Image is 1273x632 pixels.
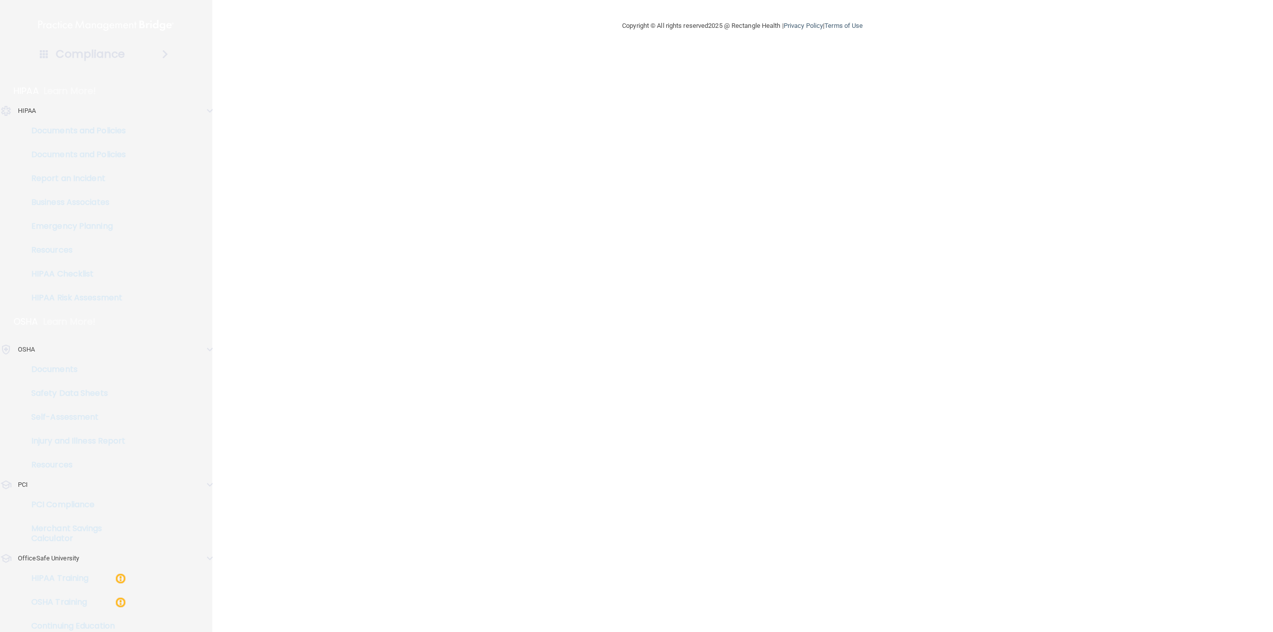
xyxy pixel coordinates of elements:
[13,85,39,97] p: HIPAA
[18,552,79,564] p: OfficeSafe University
[38,15,174,35] img: PMB logo
[6,126,142,136] p: Documents and Policies
[44,85,96,97] p: Learn More!
[18,105,36,117] p: HIPAA
[114,572,127,585] img: warning-circle.0cc9ac19.png
[114,596,127,609] img: warning-circle.0cc9ac19.png
[6,460,142,470] p: Resources
[561,10,924,42] div: Copyright © All rights reserved 2025 @ Rectangle Health | |
[6,245,142,255] p: Resources
[6,436,142,446] p: Injury and Illness Report
[6,197,142,207] p: Business Associates
[6,621,142,631] p: Continuing Education
[6,269,142,279] p: HIPAA Checklist
[6,221,142,231] p: Emergency Planning
[6,388,142,398] p: Safety Data Sheets
[56,47,125,61] h4: Compliance
[6,573,89,583] p: HIPAA Training
[6,597,87,607] p: OSHA Training
[6,364,142,374] p: Documents
[43,316,96,328] p: Learn More!
[824,22,863,29] a: Terms of Use
[6,500,142,510] p: PCI Compliance
[784,22,823,29] a: Privacy Policy
[18,479,28,491] p: PCI
[18,344,35,356] p: OSHA
[13,316,38,328] p: OSHA
[6,524,142,543] p: Merchant Savings Calculator
[6,293,142,303] p: HIPAA Risk Assessment
[6,174,142,183] p: Report an Incident
[6,150,142,160] p: Documents and Policies
[6,412,142,422] p: Self-Assessment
